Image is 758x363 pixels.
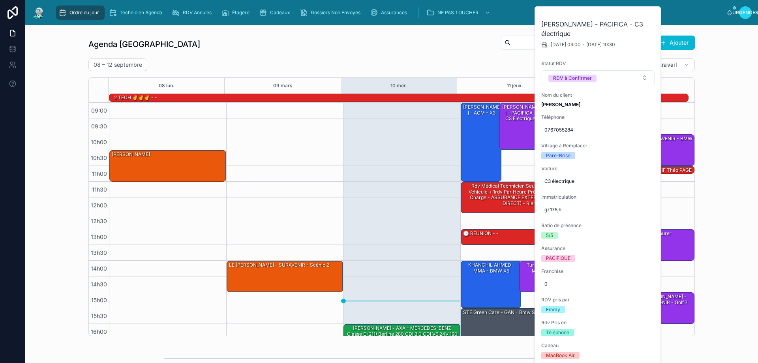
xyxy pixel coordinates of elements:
font: 16h00 [91,328,107,335]
font: [PERSON_NAME] - ACM - X3 [463,104,500,115]
font: Rdv Pris en [541,320,567,325]
font: Voiture [541,166,557,171]
font: Nom du client [541,92,572,98]
font: Emmy [546,307,560,312]
font: 13h30 [91,249,107,256]
font: 15h30 [91,312,107,319]
font: Technicien Agenda [120,9,162,15]
div: [PERSON_NAME] - AXA - MERCEDES-BENZ Classe E (211) Berline 280 CDi 3.0 CDI V6 24V 190 cv Boîte auto [344,324,460,355]
font: 14h00 [91,265,107,272]
font: 09 mars [273,83,292,88]
font: RDV Annulés [183,9,212,15]
font: 11 jeux. [507,83,523,88]
a: Technicien Agenda [106,6,168,20]
div: rdv médical technicien seul ( pas de gros vehicule + 1rdv par heure prévoir la prise en charge - ... [461,182,577,213]
div: [PERSON_NAME] - PACIFICA - C3 électrique [500,103,540,150]
font: [PERSON_NAME] - SURAVENIR - Golf 7 [644,293,688,305]
a: RDV Annulés [169,6,217,20]
button: 11 jeux. [507,78,523,94]
font: gz175jh [544,207,561,213]
font: Ordre du jour [69,9,99,15]
font: [PERSON_NAME] - PACIFICA - C3 électrique [541,20,643,38]
font: 10 mer. [390,83,407,88]
font: 5/5 [546,232,553,238]
font: [DATE] 10:30 [586,41,615,47]
font: Vitrage à Remplacer [541,143,587,149]
font: Cadeaux [270,9,290,15]
font: LE [PERSON_NAME] - SURAVENIR - Scénic 2 [229,262,329,268]
font: Téléphone [541,114,565,120]
div: 🕒 RÉUNION - - [461,229,577,245]
div: STE Green Care - GAN - Bmw série 1 [461,308,577,355]
button: 08 lun. [159,78,174,94]
div: RDV FICTIF Théo PAGE - AXA - ford mustang [636,166,694,174]
font: C3 électrique [544,178,574,184]
button: Ajouter [654,36,695,50]
div: [PERSON_NAME] [110,150,226,181]
font: Ratio de présence [541,222,582,228]
font: 2 TECH ✌️✌️✌️ - - [114,94,157,100]
div: [PERSON_NAME] - SURAVENIR - Golf 7 [636,293,694,324]
a: Étagère [219,6,255,20]
font: 08 lun. [159,83,174,88]
font: 11h00 [92,170,107,177]
font: RDV FICTIF Théo PAGE - AXA - ford mustang [640,167,692,179]
div: LE [PERSON_NAME] - SURAVENIR - Scénic 2 [227,261,343,292]
font: 14h30 [91,281,107,288]
font: Téléphone [546,329,569,335]
font: Assurance [541,245,565,251]
font: Assurances [381,9,407,15]
div: KHANCHIL AHMED - MMA - BMW x5 [461,261,521,308]
font: Immatriculation [541,194,576,200]
font: [PERSON_NAME] [541,102,580,107]
div: contenu déroulant [52,4,726,21]
font: PACIFIQUE [546,255,570,261]
font: RDV pris par [541,297,570,303]
font: BOURCIER [PERSON_NAME] - SURAVENIR - BMW X1 [581,135,692,147]
font: Agenda [GEOGRAPHIC_DATA] [88,39,200,49]
font: RDV à Confirmer [553,75,592,81]
a: Cadeaux [257,6,296,20]
font: Ajouter [670,39,689,46]
button: 10 mer. [390,78,407,94]
font: 10h00 [91,139,107,145]
font: rdv médical technicien seul ( pas de gros vehicule + 1rdv par heure prévoir la prise en charge - ... [469,183,570,206]
button: Bouton de sélection [542,70,655,85]
font: MacBook Air [546,352,575,358]
font: 11h30 [92,186,107,193]
font: [PERSON_NAME] - PACIFICA - C3 électrique [502,104,539,121]
div: 2 TECH ✌️✌️✌️ - - [113,94,158,102]
font: Cadeau [541,342,559,348]
div: [PERSON_NAME] - ACM - X3 [461,103,501,181]
img: Logo de l'application [32,6,46,19]
a: Ordre du jour [56,6,105,20]
font: 0 [544,281,548,287]
font: 10h30 [91,154,107,161]
font: Franchise [541,268,563,274]
font: 15h00 [91,297,107,303]
a: Assurances [368,6,413,20]
font: 12h30 [91,218,107,224]
font: - [582,41,585,47]
a: NE PAS TOUCHER [424,6,494,20]
font: Étagère [232,9,250,15]
font: Dossiers Non Envoyés [311,9,360,15]
font: Pare-Brise [546,152,570,158]
font: [DATE] 09:00 [551,41,581,47]
font: 08 – 12 septembre [94,61,142,68]
font: 09:30 [91,123,107,130]
button: 09 mars [273,78,292,94]
font: KHANCHIL AHMED - MMA - BMW x5 [468,262,515,273]
font: 🕒 RÉUNION - - [463,230,499,236]
a: Dossiers Non Envoyés [297,6,366,20]
font: 12h00 [91,202,107,209]
font: [PERSON_NAME] [112,151,150,157]
font: 0767055284 [544,127,573,133]
font: Statut RDV [541,60,566,66]
font: 09:00 [91,107,107,114]
font: [PERSON_NAME] - AXA - MERCEDES-BENZ Classe E (211) Berline 280 CDi 3.0 CDI V6 24V 190 cv Boîte auto [347,325,458,342]
font: STE Green Care - GAN - Bmw série 1 [463,309,547,315]
div: Turlan - MATMUT - Mercedes CLA [520,261,577,292]
font: 13h00 [91,233,107,240]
